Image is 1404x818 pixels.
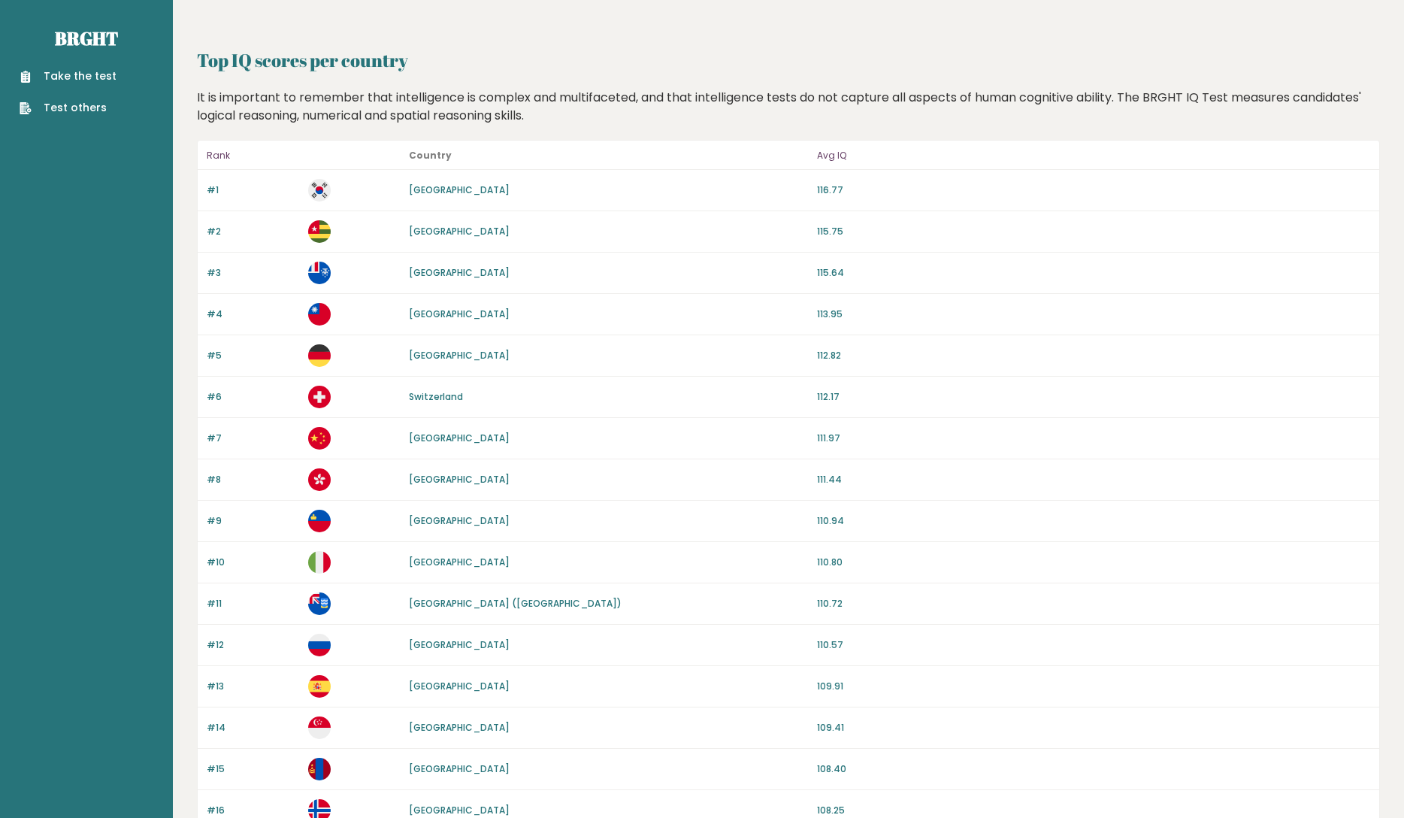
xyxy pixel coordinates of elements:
img: sg.svg [308,717,331,739]
p: #7 [207,432,299,445]
img: ch.svg [308,386,331,408]
a: [GEOGRAPHIC_DATA] ([GEOGRAPHIC_DATA]) [409,597,622,610]
p: #10 [207,556,299,569]
a: Take the test [20,68,116,84]
a: [GEOGRAPHIC_DATA] [409,266,510,279]
a: [GEOGRAPHIC_DATA] [409,514,510,527]
p: #3 [207,266,299,280]
div: It is important to remember that intelligence is complex and multifaceted, and that intelligence ... [192,89,1386,125]
a: [GEOGRAPHIC_DATA] [409,473,510,486]
img: mn.svg [308,758,331,780]
a: Brght [55,26,118,50]
img: tw.svg [308,303,331,326]
img: it.svg [308,551,331,574]
img: cn.svg [308,427,331,450]
p: #13 [207,680,299,693]
p: #11 [207,597,299,610]
img: de.svg [308,344,331,367]
img: kr.svg [308,179,331,201]
p: #16 [207,804,299,817]
a: [GEOGRAPHIC_DATA] [409,183,510,196]
p: #14 [207,721,299,735]
p: #1 [207,183,299,197]
img: tf.svg [308,262,331,284]
b: Country [409,149,452,162]
p: 108.25 [817,804,1370,817]
p: 110.57 [817,638,1370,652]
p: 109.91 [817,680,1370,693]
p: 111.44 [817,473,1370,486]
p: #15 [207,762,299,776]
p: 115.75 [817,225,1370,238]
a: [GEOGRAPHIC_DATA] [409,349,510,362]
a: [GEOGRAPHIC_DATA] [409,225,510,238]
img: fk.svg [308,592,331,615]
h2: Top IQ scores per country [197,47,1380,74]
img: hk.svg [308,468,331,491]
p: Rank [207,147,299,165]
p: 110.72 [817,597,1370,610]
a: [GEOGRAPHIC_DATA] [409,556,510,568]
a: [GEOGRAPHIC_DATA] [409,762,510,775]
a: [GEOGRAPHIC_DATA] [409,432,510,444]
a: [GEOGRAPHIC_DATA] [409,680,510,692]
img: tg.svg [308,220,331,243]
p: 113.95 [817,308,1370,321]
p: 112.17 [817,390,1370,404]
a: [GEOGRAPHIC_DATA] [409,308,510,320]
img: es.svg [308,675,331,698]
p: #6 [207,390,299,404]
a: [GEOGRAPHIC_DATA] [409,638,510,651]
a: Test others [20,100,116,116]
a: [GEOGRAPHIC_DATA] [409,721,510,734]
p: 115.64 [817,266,1370,280]
p: #8 [207,473,299,486]
p: Avg IQ [817,147,1370,165]
p: #9 [207,514,299,528]
p: #2 [207,225,299,238]
p: #5 [207,349,299,362]
img: li.svg [308,510,331,532]
a: Switzerland [409,390,463,403]
a: [GEOGRAPHIC_DATA] [409,804,510,816]
p: 109.41 [817,721,1370,735]
p: 112.82 [817,349,1370,362]
p: 116.77 [817,183,1370,197]
p: #4 [207,308,299,321]
p: 110.94 [817,514,1370,528]
p: 110.80 [817,556,1370,569]
p: #12 [207,638,299,652]
img: ru.svg [308,634,331,656]
p: 111.97 [817,432,1370,445]
p: 108.40 [817,762,1370,776]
